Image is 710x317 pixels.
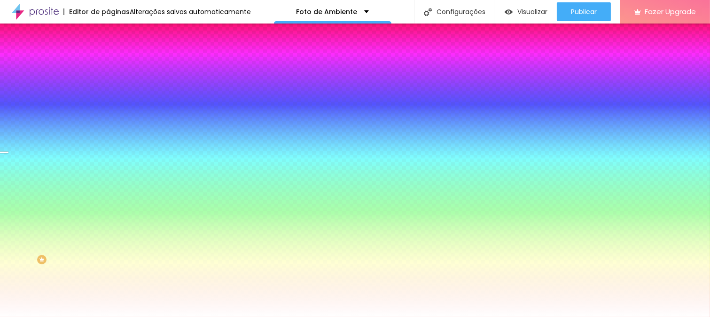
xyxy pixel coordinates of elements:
button: Publicar [557,2,611,21]
p: Foto de Ambiente [296,8,357,15]
span: Publicar [571,8,597,16]
img: view-1.svg [505,8,513,16]
button: Visualizar [495,2,557,21]
img: Icone [424,8,432,16]
div: Alterações salvas automaticamente [130,8,251,15]
span: Fazer Upgrade [645,8,696,16]
span: Visualizar [517,8,547,16]
div: Editor de páginas [63,8,130,15]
